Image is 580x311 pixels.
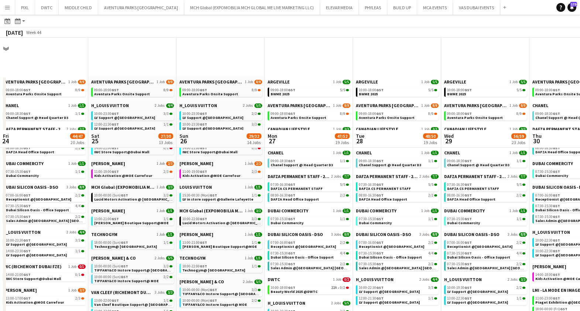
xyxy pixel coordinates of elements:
[464,111,472,116] span: GST
[535,173,568,178] span: Dubai Commercity
[182,92,238,96] span: Aventura Parks Onsite Support
[519,103,527,108] span: 8/9
[252,123,257,126] span: 3/3
[553,146,560,150] span: GST
[6,115,68,120] span: Chanel Support @ Head Quarter D3
[271,115,326,120] span: Aventura Parks Onsite Support
[78,103,86,108] span: 1/1
[91,79,174,85] a: AVENTURA PARKS [GEOGRAPHIC_DATA]1 Job8/9
[447,88,472,92] span: 10:00-18:00
[23,111,31,116] span: GST
[91,137,174,161] div: IWC (RICHEMONT DUBAI FZE)1 Job0/114:00-21:00GST0/1IWC Store Support@Dubai Mall
[428,159,433,163] span: 1/1
[444,174,527,179] a: DAFZA PERMANENT STAFF - 2019/20252 Jobs7/7
[164,146,169,150] span: 0/1
[444,126,527,132] a: CANADIAN LIFESTYLE1 Job3/3
[111,146,119,150] span: GST
[166,80,174,84] span: 8/9
[271,158,349,167] a: 09:00-18:30GST1/1Chanel Support @ Head Quarter D3
[268,79,350,103] div: ARGEVILLE1 Job5/509:00-18:00GST5/5BWME 2025
[359,88,437,96] a: 10:00-18:00GST5/5BWME 2025
[182,88,261,96] a: 09:00-18:00GST8/9Aventura Parks Onsite Support
[271,111,349,120] a: 09:00-18:00GST8/9Aventura Parks Onsite Support
[91,184,174,208] div: MCH Global (EXPOMOBILIA MCH GLOBAL ME LIVE MARKETING LLC)1 Job3/310:00-00:00 (Sun)GST3/3Lucid Mot...
[271,92,289,96] span: BWME 2025
[268,174,350,208] div: DAFZA PERMANENT STAFF - 2019/20252 Jobs7/707:30-16:30GST5/5DAFZA CS PERMANENT STAFF08:00-16:30GST...
[376,88,384,92] span: GST
[343,174,350,179] span: 7/7
[519,174,527,179] span: 7/7
[98,0,184,15] button: AVENTURA PARKS [GEOGRAPHIC_DATA]
[75,146,80,150] span: 2/2
[111,88,119,92] span: GST
[444,126,487,132] span: CANADIAN LIFESTYLE
[535,170,560,174] span: 07:30-15:30
[182,150,237,154] span: IWC Store Support@Dubai Mall
[447,158,525,167] a: 09:00-18:30GST1/1Chanel Support @ Head Quarter D3
[553,169,560,174] span: GST
[343,151,350,155] span: 1/1
[91,79,174,103] div: AVENTURA PARKS [GEOGRAPHIC_DATA]1 Job8/909:00-18:00GST8/9Aventura Parks Onsite Support
[268,150,350,174] div: CHANEL1 Job1/109:00-18:30GST1/1Chanel Support @ Head Quarter D3
[3,126,86,132] a: DAFZA PERMANENT STAFF - 2019/20252 Jobs7/7
[78,161,86,166] span: 1/1
[91,184,174,190] a: MCH Global (EXPOMOBILIA MCH GLOBAL ME LIVE MARKETING LLC)1 Job3/3
[94,150,149,154] span: IWC Store Support@Dubai Mall
[333,103,341,108] span: 1 Job
[431,127,439,131] span: 3/3
[179,161,262,166] a: [PERSON_NAME]1 Job2/3
[179,79,262,103] div: AVENTURA PARKS [GEOGRAPHIC_DATA]1 Job8/909:00-18:00GST8/9Aventura Parks Onsite Support
[182,111,261,120] a: 10:00-23:30GST2/2LV Support @[GEOGRAPHIC_DATA]
[268,79,350,85] a: ARGEVILLE1 Job5/5
[343,103,350,108] span: 8/9
[268,150,284,155] span: CHANEL
[68,103,76,108] span: 1 Job
[268,126,350,132] a: CANADIAN LIFESTYLE1 Job3/3
[516,159,522,163] span: 1/1
[91,184,155,190] span: MCH Global (EXPOMOBILIA MCH GLOBAL ME LIVE MARKETING LLC)
[431,103,439,108] span: 8/9
[356,126,439,150] div: CANADIAN LIFESTYLE1 Job3/310:00-18:00GST3/3Canadian Lifestyle @Beauty World [GEOGRAPHIC_DATA]
[333,127,341,131] span: 1 Job
[3,161,86,166] a: DUBAI COMMERCITY1 Job1/1
[567,3,576,12] a: 179
[94,146,119,150] span: 14:00-21:00
[535,146,560,150] span: 08:00-16:30
[6,111,84,120] a: 09:00-18:30GST1/1Chanel Support @ Head Quarter D3
[166,161,174,166] span: 2/3
[78,80,86,84] span: 8/9
[509,103,518,108] span: 1 Job
[444,126,527,150] div: CANADIAN LIFESTYLE1 Job3/310:00-18:00GST3/3Canadian Lifestyle @Beauty World [GEOGRAPHIC_DATA]
[519,80,527,84] span: 5/5
[182,146,207,150] span: 14:00-21:00
[447,88,525,96] a: 10:00-18:00GST5/5BWME 2025
[3,79,86,85] a: AVENTURA PARKS [GEOGRAPHIC_DATA]1 Job8/9
[431,151,439,155] span: 1/1
[444,79,527,85] a: ARGEVILLE1 Job5/5
[428,88,433,92] span: 5/5
[245,80,253,84] span: 1 Job
[94,169,172,178] a: 11:00-19:00GST2/3Kids Activation @MOE Carrefour
[444,103,508,108] span: AVENTURA PARKS DUBAI
[359,158,437,167] a: 09:00-18:30GST1/1Chanel Support @ Head Quarter D3
[320,0,359,15] button: ELEVAR MEDIA
[359,0,387,15] button: PHYLEAS
[268,174,330,179] span: DAFZA PERMANENT STAFF - 2019/2025
[356,174,418,179] span: DAFZA PERMANENT STAFF - 2019/2025
[3,103,19,108] span: CHANEL
[508,174,518,179] span: 2 Jobs
[157,80,165,84] span: 1 Job
[3,103,86,108] a: CHANEL1 Job1/1
[535,112,560,116] span: 09:00-18:30
[184,0,320,15] button: MCH Global (EXPOMOBILIA MCH GLOBAL ME LIVE MARKETING LLC)
[356,174,439,179] a: DAFZA PERMANENT STAFF - 2019/20252 Jobs7/7
[447,115,503,120] span: Aventura Parks Onsite Support
[431,174,439,179] span: 7/7
[359,183,384,187] span: 07:30-16:30
[94,122,172,130] a: 12:00-21:30GST1/1LV Support @[GEOGRAPHIC_DATA]
[333,151,341,155] span: 1 Job
[3,184,58,190] span: DUBAI SILICON OASIS - DSO
[179,103,217,108] span: H_LOUIS VUITTON
[553,111,560,116] span: GST
[23,146,31,150] span: GST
